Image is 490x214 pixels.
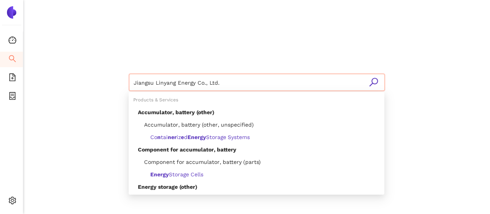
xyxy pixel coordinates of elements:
[9,33,16,49] span: dashboard
[138,109,214,115] span: Accumulator, battery (other)
[157,134,161,140] b: n
[150,134,250,140] span: Co tai iz d Storage Systems
[138,146,236,153] span: Component for accumulator, battery
[181,134,184,140] b: e
[138,159,261,165] span: Component for accumulator, battery (parts)
[9,194,16,209] span: setting
[138,122,254,128] span: Accumulator, battery (other, unspecified)
[150,171,203,177] span: Storage Cells
[5,6,18,19] img: Logo
[369,77,378,87] span: search
[9,52,16,68] span: search
[168,134,177,140] b: ner
[9,89,16,105] span: container
[150,171,169,177] b: Energy
[138,184,197,190] span: Energy storage (other)
[129,94,384,106] div: Products & Services
[9,71,16,86] span: file-add
[187,134,206,140] b: Energy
